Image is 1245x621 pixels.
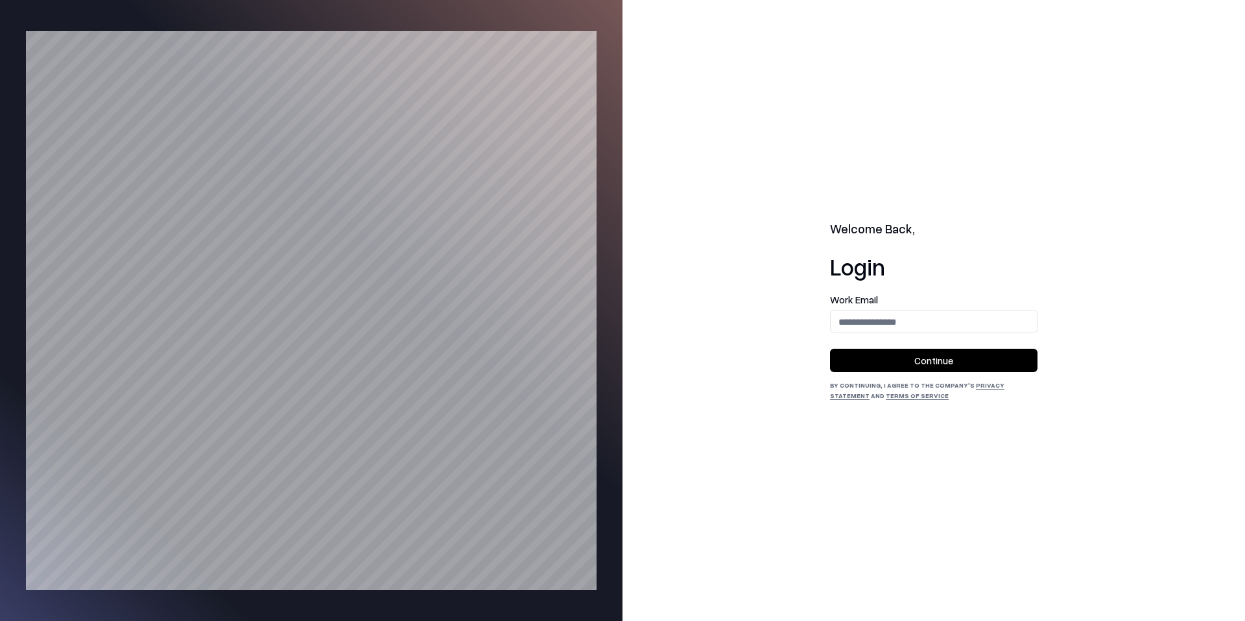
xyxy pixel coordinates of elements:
label: Work Email [830,295,1037,305]
div: By continuing, I agree to the Company's and [830,380,1037,401]
h1: Login [830,253,1037,279]
button: Continue [830,349,1037,372]
h2: Welcome Back, [830,220,1037,239]
a: Terms of Service [886,392,949,399]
